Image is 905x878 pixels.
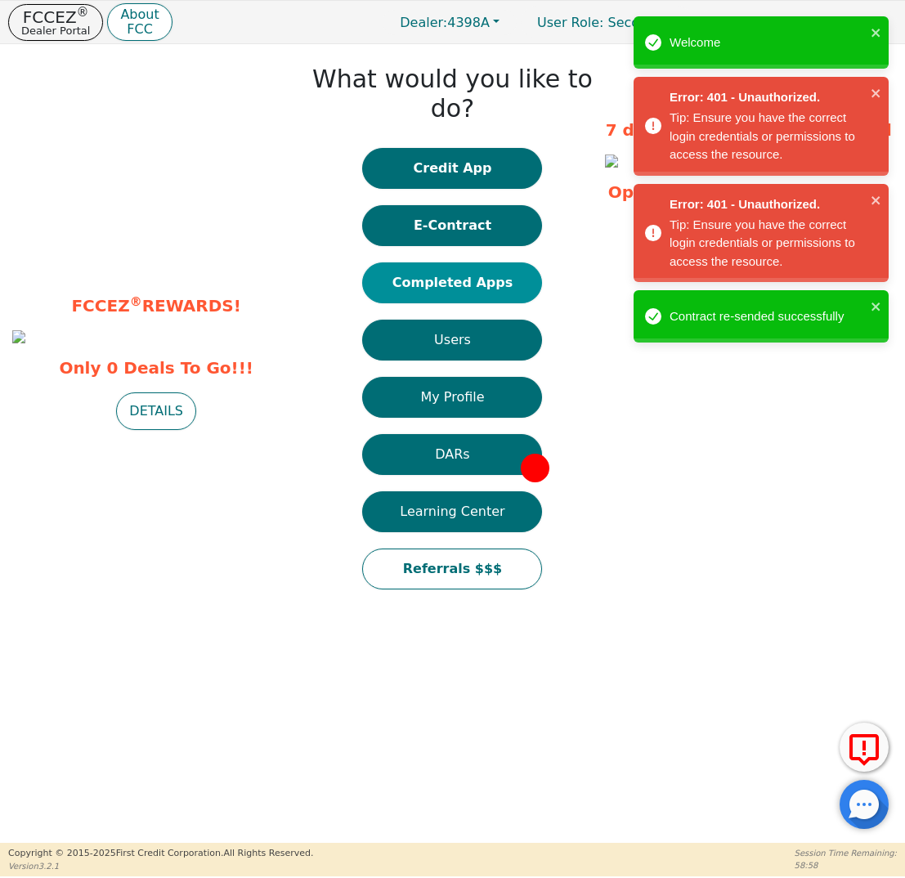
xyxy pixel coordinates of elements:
p: Version 3.2.1 [8,860,313,872]
p: Dealer Portal [21,25,90,36]
img: cb1f0038-c8a2-4f8d-8902-9d94f5f5358d [12,330,25,343]
span: 4398A [400,15,490,30]
button: DARs [362,434,542,475]
button: close [871,297,882,316]
p: 58:58 [795,859,897,871]
p: Secondary [521,7,693,38]
button: Users [362,320,542,361]
span: Only 0 Deals To Go!!! [12,356,300,380]
p: FCCEZ [21,9,90,25]
p: 7 days left in promotion period [605,118,893,142]
button: 4398A:[PERSON_NAME] [697,10,897,35]
button: Referrals $$$ [362,549,542,589]
button: DETAILS [116,392,196,430]
span: Dealer: [400,15,447,30]
a: Open [URL][DOMAIN_NAME] in new tab [608,182,889,226]
p: Copyright © 2015- 2025 First Credit Corporation. [8,847,313,861]
p: FCC [120,23,159,36]
button: E-Contract [362,205,542,246]
span: Tip: Ensure you have the correct login credentials or permissions to access the resource. [670,217,855,268]
button: My Profile [362,377,542,418]
button: close [871,23,882,42]
div: Welcome [670,34,866,52]
sup: ® [130,294,142,309]
div: Contract re-sended successfully [670,307,866,326]
h1: What would you like to do? [308,65,596,123]
button: Learning Center [362,491,542,532]
span: All Rights Reserved. [223,848,313,858]
span: User Role : [537,15,603,30]
button: close [871,190,882,209]
button: Completed Apps [362,262,542,303]
button: close [871,83,882,102]
button: AboutFCC [107,3,172,42]
span: Error: 401 - Unauthorized. [670,195,866,214]
span: Error: 401 - Unauthorized. [670,88,866,107]
p: Session Time Remaining: [795,847,897,859]
p: FCCEZ REWARDS! [12,293,300,318]
img: 6d115fd9-da7b-4bd6-8e24-4a886a9dddbf [605,155,618,168]
a: User Role: Secondary [521,7,693,38]
button: Credit App [362,148,542,189]
sup: ® [77,5,89,20]
button: Dealer:4398A [383,10,517,35]
button: Report Error to FCC [840,723,889,772]
p: About [120,8,159,21]
button: FCCEZ®Dealer Portal [8,4,103,41]
span: Tip: Ensure you have the correct login credentials or permissions to access the resource. [670,110,855,161]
